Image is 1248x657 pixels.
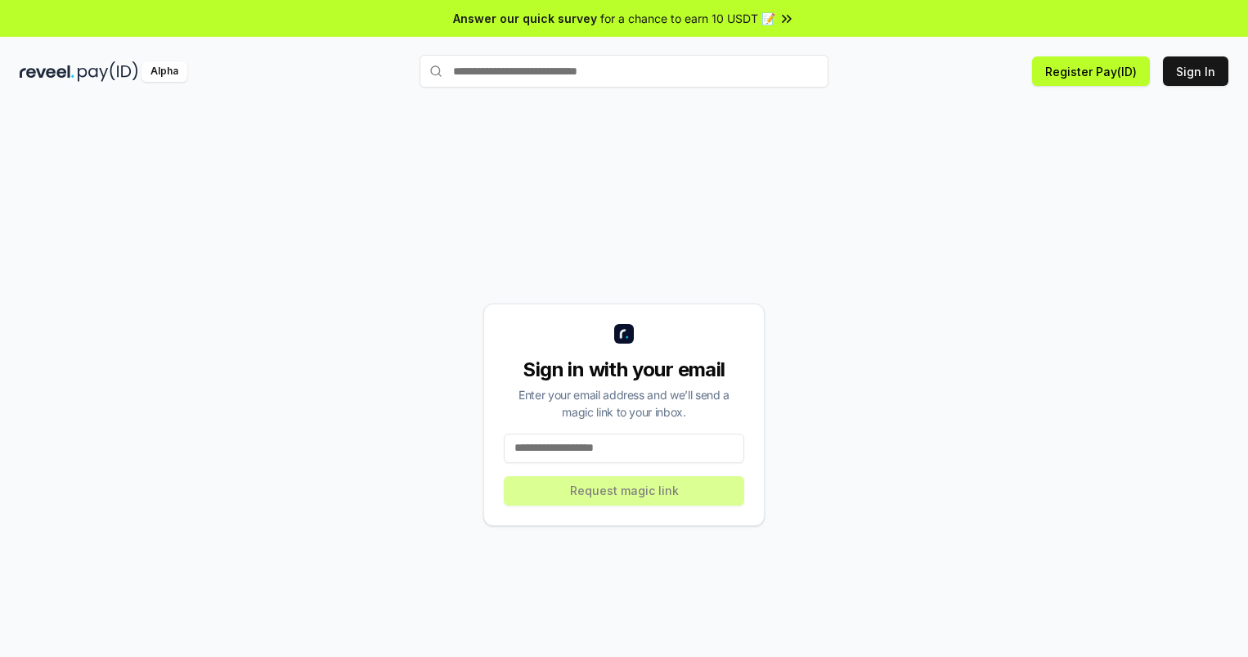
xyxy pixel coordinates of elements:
div: Alpha [141,61,187,82]
button: Register Pay(ID) [1032,56,1150,86]
img: reveel_dark [20,61,74,82]
span: Answer our quick survey [453,10,597,27]
span: for a chance to earn 10 USDT 📝 [600,10,775,27]
button: Sign In [1163,56,1228,86]
img: logo_small [614,324,634,344]
div: Sign in with your email [504,357,744,383]
div: Enter your email address and we’ll send a magic link to your inbox. [504,386,744,421]
img: pay_id [78,61,138,82]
